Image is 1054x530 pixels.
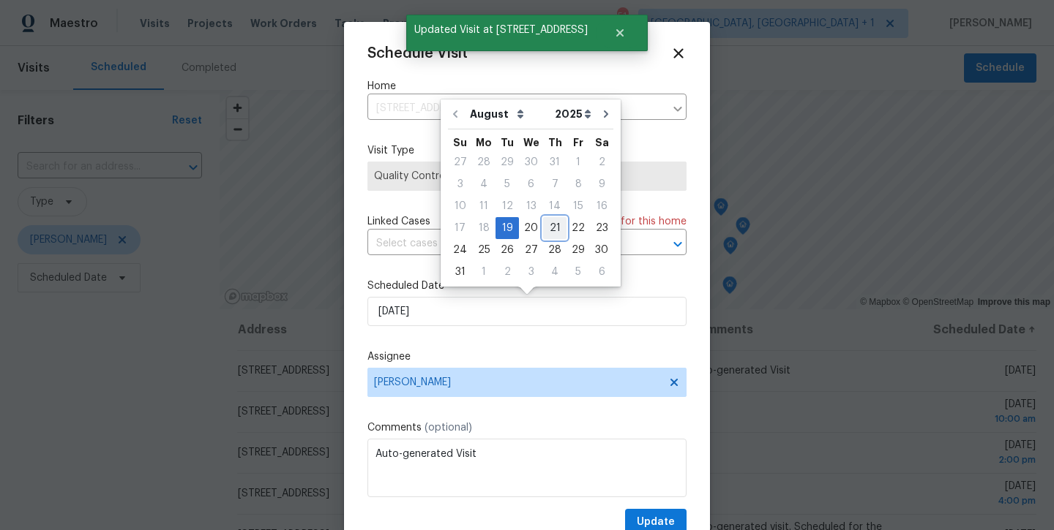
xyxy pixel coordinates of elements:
div: Mon Aug 25 2025 [472,239,496,261]
div: Tue Sep 02 2025 [496,261,519,283]
div: Wed Sep 03 2025 [519,261,543,283]
abbr: Thursday [548,137,562,148]
div: 16 [590,196,613,216]
button: Go to next month [595,99,617,129]
div: Sun Jul 27 2025 [448,151,472,173]
div: 25 [472,240,496,260]
div: 6 [519,174,543,194]
div: Fri Aug 08 2025 [567,173,590,195]
div: Thu Aug 07 2025 [543,173,567,195]
div: 5 [496,174,519,194]
div: Tue Aug 05 2025 [496,173,519,195]
span: [PERSON_NAME] [374,376,661,388]
div: 3 [448,174,472,194]
div: Sun Aug 24 2025 [448,239,472,261]
div: 28 [543,240,567,260]
input: M/D/YYYY [367,297,687,326]
label: Comments [367,420,687,435]
span: Updated Visit at [STREET_ADDRESS] [406,15,596,45]
span: Close [670,45,687,61]
div: 10 [448,196,472,216]
div: Tue Aug 26 2025 [496,239,519,261]
div: 4 [543,262,567,282]
div: Wed Aug 20 2025 [519,217,543,239]
div: 22 [567,218,590,238]
span: (optional) [425,423,472,433]
div: Sat Aug 16 2025 [590,195,613,217]
div: Sun Aug 10 2025 [448,195,472,217]
div: 24 [448,240,472,260]
div: Fri Aug 22 2025 [567,217,590,239]
div: Mon Aug 11 2025 [472,195,496,217]
div: Wed Aug 27 2025 [519,239,543,261]
abbr: Tuesday [501,137,514,148]
div: Sun Aug 17 2025 [448,217,472,239]
div: 30 [519,152,543,173]
div: 17 [448,218,472,238]
input: Select cases [367,232,646,255]
div: 14 [543,196,567,216]
span: Schedule Visit [367,46,468,61]
div: 9 [590,174,613,194]
div: 15 [567,196,590,216]
input: Enter in an address [367,97,665,120]
div: Fri Aug 15 2025 [567,195,590,217]
label: Assignee [367,349,687,364]
select: Year [551,103,595,125]
abbr: Monday [476,137,492,148]
div: Thu Aug 21 2025 [543,217,567,239]
div: 21 [543,218,567,238]
div: Fri Aug 01 2025 [567,151,590,173]
div: Wed Aug 13 2025 [519,195,543,217]
div: 18 [472,218,496,238]
div: 5 [567,262,590,282]
div: 3 [519,262,543,282]
div: 29 [567,240,590,260]
div: Sun Aug 03 2025 [448,173,472,195]
div: Mon Aug 18 2025 [472,217,496,239]
div: 12 [496,196,519,216]
div: Tue Jul 29 2025 [496,151,519,173]
div: 2 [590,152,613,173]
div: 30 [590,240,613,260]
label: Scheduled Date [367,279,687,293]
div: 4 [472,174,496,194]
abbr: Wednesday [523,137,539,148]
div: Tue Aug 19 2025 [496,217,519,239]
abbr: Friday [573,137,583,148]
div: Fri Sep 05 2025 [567,261,590,283]
div: 7 [543,174,567,194]
div: Sat Aug 23 2025 [590,217,613,239]
div: Thu Sep 04 2025 [543,261,567,283]
div: 31 [448,262,472,282]
span: Quality Control [374,169,680,183]
div: Sat Aug 02 2025 [590,151,613,173]
div: Sun Aug 31 2025 [448,261,472,283]
div: 29 [496,152,519,173]
span: Linked Cases [367,214,430,229]
label: Visit Type [367,143,687,158]
div: Mon Sep 01 2025 [472,261,496,283]
div: 27 [519,240,543,260]
div: Mon Aug 04 2025 [472,173,496,195]
div: Thu Aug 14 2025 [543,195,567,217]
div: Thu Jul 31 2025 [543,151,567,173]
select: Month [466,103,551,125]
button: Close [596,18,644,48]
div: 8 [567,174,590,194]
div: 31 [543,152,567,173]
div: 1 [567,152,590,173]
div: 26 [496,240,519,260]
abbr: Sunday [453,137,467,148]
button: Go to previous month [444,99,466,129]
div: 13 [519,196,543,216]
div: Tue Aug 12 2025 [496,195,519,217]
div: Wed Aug 06 2025 [519,173,543,195]
abbr: Saturday [595,137,609,148]
div: 28 [472,152,496,173]
label: Home [367,79,687,94]
div: 2 [496,262,519,282]
div: 11 [472,196,496,216]
textarea: Auto-generated Visit [367,439,687,497]
button: Open [668,234,688,254]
